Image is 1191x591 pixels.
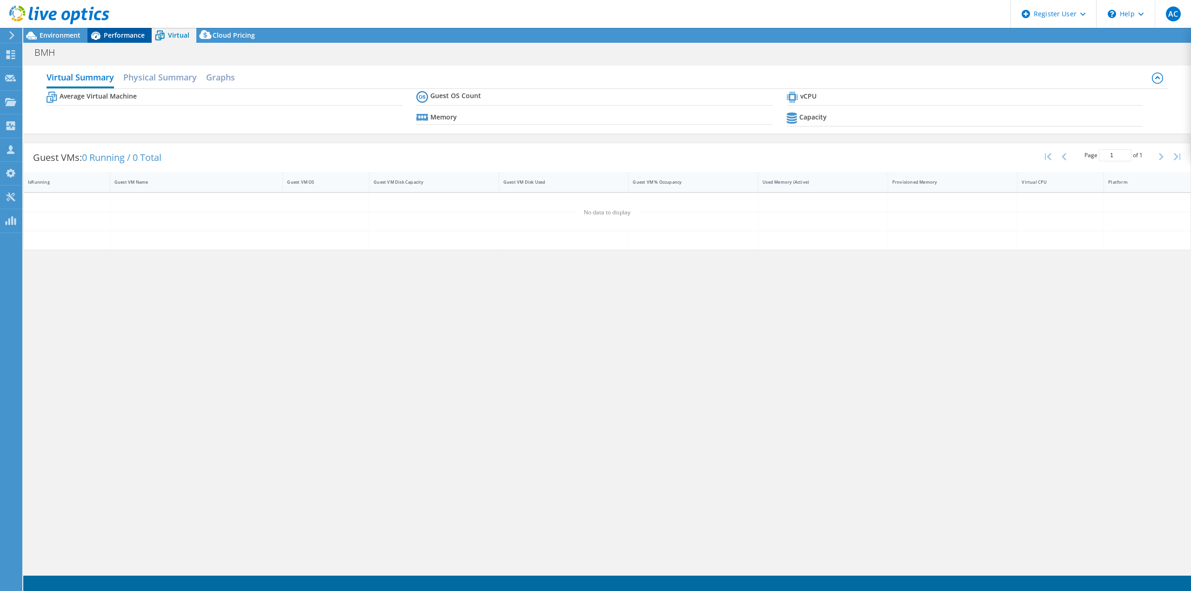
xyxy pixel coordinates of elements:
[60,92,137,101] b: Average Virtual Machine
[47,68,114,88] h2: Virtual Summary
[30,47,69,58] h1: BMH
[799,113,827,122] b: Capacity
[82,151,161,164] span: 0 Running / 0 Total
[168,31,189,40] span: Virtual
[24,143,171,172] div: Guest VMs:
[104,31,145,40] span: Performance
[892,179,1002,185] div: Provisioned Memory
[1084,149,1143,161] span: Page of
[114,179,268,185] div: Guest VM Name
[28,179,94,185] div: IsRunning
[1099,149,1131,161] input: jump to page
[287,179,354,185] div: Guest VM OS
[430,113,457,122] b: Memory
[763,179,872,185] div: Used Memory (Active)
[1139,151,1143,159] span: 1
[374,179,483,185] div: Guest VM Disk Capacity
[1108,10,1116,18] svg: \n
[503,179,613,185] div: Guest VM Disk Used
[800,92,816,101] b: vCPU
[1108,179,1175,185] div: Platform
[1022,179,1088,185] div: Virtual CPU
[123,68,197,86] h2: Physical Summary
[213,31,255,40] span: Cloud Pricing
[1166,7,1181,21] span: AC
[206,68,235,86] h2: Graphs
[430,91,481,100] b: Guest OS Count
[633,179,743,185] div: Guest VM % Occupancy
[40,31,80,40] span: Environment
